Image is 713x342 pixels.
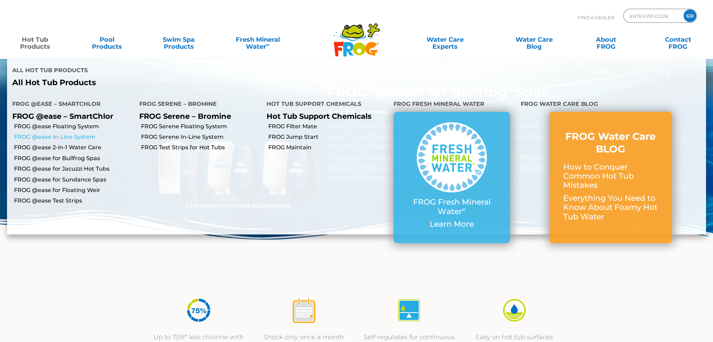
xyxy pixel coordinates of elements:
[330,14,384,57] img: Frog Products Logo
[394,98,510,112] h4: FROG Fresh Mineral Water
[223,33,292,47] a: Fresh MineralWater∞
[399,33,490,47] a: Water CareExperts
[684,9,696,22] input: GO
[14,186,134,194] a: FROG @ease for Floating Weir
[14,133,134,141] a: FROG @ease In-Line System
[408,122,496,232] a: FROG Fresh Mineral Water∞ Learn More
[291,297,317,323] img: icon-atease-shock-once
[267,112,383,121] p: Hot Tub Support Chemicals
[12,112,129,121] p: FROG @ease – SmartChlor
[141,123,261,130] a: FROG Serene Floating System
[14,155,134,162] a: FROG @ease for Bullfrog Spas
[7,33,63,47] a: Hot TubProducts
[563,194,658,221] p: Everything You Need to Know About Foamy Hot Tub Water
[501,297,527,323] img: icon-atease-easy-on
[520,98,701,112] h4: FROG Water Care Blog
[186,297,212,323] img: icon-atease-75percent-less
[79,33,135,47] a: PoolProducts
[578,33,634,47] a: AboutFROG
[141,133,261,141] a: FROG Serene In-Line System
[14,144,134,151] a: FROG @ease 2-in-1 Water Care
[141,144,261,151] a: FROG Test Strips for Hot Tubs
[578,9,614,26] p: Find A Dealer
[139,98,256,112] h4: FROG Serene – Bromine
[563,130,658,156] h3: FROG Water Care BLOG
[268,144,388,151] a: FROG Maintain
[266,42,270,47] sup: ∞
[14,176,134,184] a: FROG @ease for Sundance Spas
[650,33,706,47] a: ContactFROG
[14,123,134,130] a: FROG @ease Floating System
[506,33,562,47] a: Water CareBlog
[408,198,496,216] p: FROG Fresh Mineral Water
[268,133,388,141] a: FROG Jump Start
[258,332,350,342] p: Shock only once a month
[563,130,658,225] a: FROG Water Care BLOG How to Conquer Common Hot Tub Mistakes Everything You Need to Know About Foa...
[268,123,388,130] a: FROG Filter Mate
[408,220,496,229] p: Learn More
[12,98,129,112] h4: FROG @ease – SmartChlor
[151,33,207,47] a: Swim SpaProducts
[14,165,134,173] a: FROG @ease for Jacuzzi Hot Tubs
[12,78,351,87] a: All Hot Tub Products
[12,64,351,78] h4: All Hot Tub Products
[563,163,658,190] p: How to Conquer Common Hot Tub Mistakes
[139,112,256,121] p: FROG Serene – Bromine
[462,206,466,213] sup: ∞
[14,197,134,205] a: FROG @ease Test Strips
[396,297,422,323] img: icon-atease-self-regulates
[267,98,383,112] h4: Hot Tub Support Chemicals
